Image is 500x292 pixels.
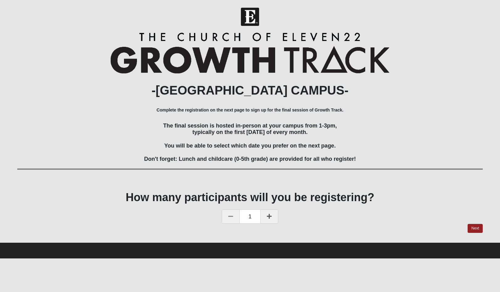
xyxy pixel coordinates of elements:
[241,8,259,26] img: Church of Eleven22 Logo
[164,143,336,149] span: You will be able to select which date you prefer on the next page.
[157,107,344,112] b: Complete the registration on the next page to sign up for the final session of Growth Track.
[151,83,349,97] b: -[GEOGRAPHIC_DATA] CAMPUS-
[468,224,483,233] a: Next
[17,191,483,204] h1: How many participants will you be registering?
[110,32,390,74] img: Growth Track Logo
[192,129,308,135] span: typically on the first [DATE] of every month.
[144,156,356,162] span: Don't forget: Lunch and childcare (0-5th grade) are provided for all who register!
[240,209,260,224] span: 1
[163,123,337,129] span: The final session is hosted in-person at your campus from 1-3pm,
